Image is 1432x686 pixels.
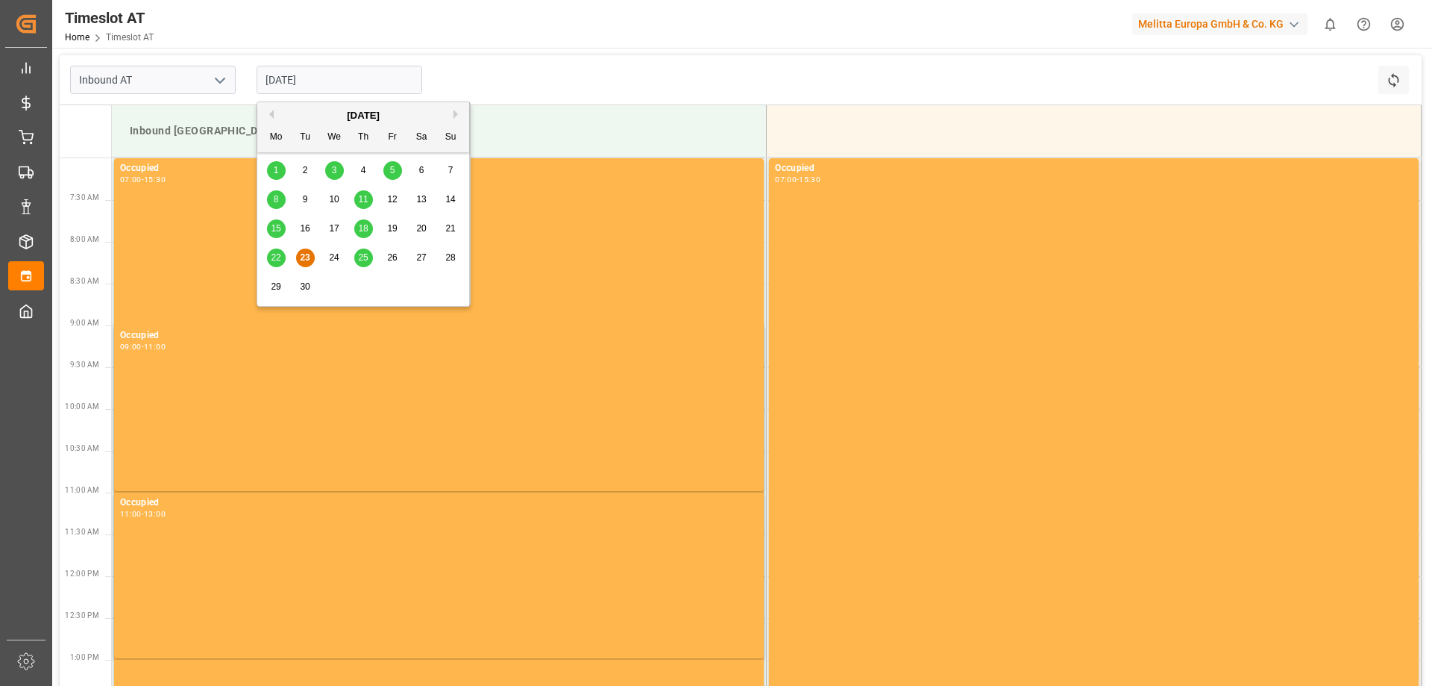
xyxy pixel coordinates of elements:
div: Choose Sunday, September 14th, 2025 [442,190,460,209]
button: Next Month [453,110,462,119]
span: 18 [358,223,368,234]
span: 12:30 PM [65,611,99,620]
div: 15:30 [144,176,166,183]
div: Choose Friday, September 26th, 2025 [383,249,402,267]
input: Type to search/select [70,66,236,94]
div: Choose Thursday, September 25th, 2025 [354,249,373,267]
span: 29 [271,281,280,292]
div: 09:00 [120,343,142,350]
span: 7 [448,165,453,175]
span: 8:30 AM [70,277,99,285]
span: 22 [271,252,280,263]
span: 26 [387,252,397,263]
span: 27 [416,252,426,263]
span: 28 [445,252,455,263]
div: Choose Wednesday, September 10th, 2025 [325,190,344,209]
div: Choose Sunday, September 7th, 2025 [442,161,460,180]
div: Choose Thursday, September 4th, 2025 [354,161,373,180]
div: Choose Saturday, September 13th, 2025 [412,190,431,209]
span: 21 [445,223,455,234]
div: Occupied [120,328,758,343]
div: Choose Monday, September 29th, 2025 [267,278,286,296]
div: Inbound [GEOGRAPHIC_DATA] [124,117,754,145]
span: 4 [361,165,366,175]
span: 10:00 AM [65,402,99,411]
span: 12 [387,194,397,205]
span: 6 [419,165,424,175]
span: 25 [358,252,368,263]
div: Choose Friday, September 5th, 2025 [383,161,402,180]
div: We [325,128,344,147]
span: 13 [416,194,426,205]
div: Fr [383,128,402,147]
span: 12:00 PM [65,570,99,578]
div: Choose Monday, September 22nd, 2025 [267,249,286,267]
div: Choose Sunday, September 28th, 2025 [442,249,460,267]
span: 5 [390,165,395,175]
div: Occupied [120,496,758,511]
div: Mo [267,128,286,147]
div: 13:00 [144,511,166,517]
div: 11:00 [144,343,166,350]
button: Help Center [1347,7,1381,41]
div: month 2025-09 [262,156,465,302]
div: Choose Tuesday, September 16th, 2025 [296,219,315,238]
span: 11 [358,194,368,205]
div: 15:30 [799,176,820,183]
div: - [142,511,144,517]
span: 9 [303,194,308,205]
div: Choose Wednesday, September 3rd, 2025 [325,161,344,180]
div: Occupied [775,161,1413,176]
div: Choose Saturday, September 27th, 2025 [412,249,431,267]
div: Melitta Europa GmbH & Co. KG [1132,13,1307,35]
span: 11:30 AM [65,528,99,536]
div: - [142,176,144,183]
div: Choose Sunday, September 21st, 2025 [442,219,460,238]
div: Th [354,128,373,147]
div: 11:00 [120,511,142,517]
span: 23 [300,252,310,263]
button: Previous Month [265,110,274,119]
div: - [142,343,144,350]
div: Choose Saturday, September 6th, 2025 [412,161,431,180]
span: 9:30 AM [70,361,99,369]
span: 11:00 AM [65,486,99,494]
div: Choose Tuesday, September 30th, 2025 [296,278,315,296]
span: 1 [274,165,279,175]
div: [DATE] [257,108,469,123]
span: 7:30 AM [70,193,99,202]
div: Choose Monday, September 8th, 2025 [267,190,286,209]
div: Choose Friday, September 12th, 2025 [383,190,402,209]
span: 10 [329,194,339,205]
span: 24 [329,252,339,263]
span: 17 [329,223,339,234]
span: 2 [303,165,308,175]
div: Su [442,128,460,147]
div: Choose Monday, September 1st, 2025 [267,161,286,180]
button: open menu [208,69,230,92]
div: Tu [296,128,315,147]
span: 16 [300,223,310,234]
div: 07:00 [120,176,142,183]
div: Timeslot AT [65,7,154,29]
input: DD.MM.YYYY [257,66,422,94]
span: 3 [332,165,337,175]
span: 30 [300,281,310,292]
div: Choose Tuesday, September 2nd, 2025 [296,161,315,180]
div: Occupied [120,161,758,176]
span: 19 [387,223,397,234]
a: Home [65,32,89,43]
span: 10:30 AM [65,444,99,452]
span: 15 [271,223,280,234]
span: 9:00 AM [70,319,99,327]
div: Sa [412,128,431,147]
span: 8 [274,194,279,205]
span: 14 [445,194,455,205]
div: Choose Tuesday, September 9th, 2025 [296,190,315,209]
div: Choose Friday, September 19th, 2025 [383,219,402,238]
div: Choose Tuesday, September 23rd, 2025 [296,249,315,267]
button: Melitta Europa GmbH & Co. KG [1132,10,1313,38]
div: Choose Thursday, September 11th, 2025 [354,190,373,209]
div: Choose Wednesday, September 17th, 2025 [325,219,344,238]
div: Choose Monday, September 15th, 2025 [267,219,286,238]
